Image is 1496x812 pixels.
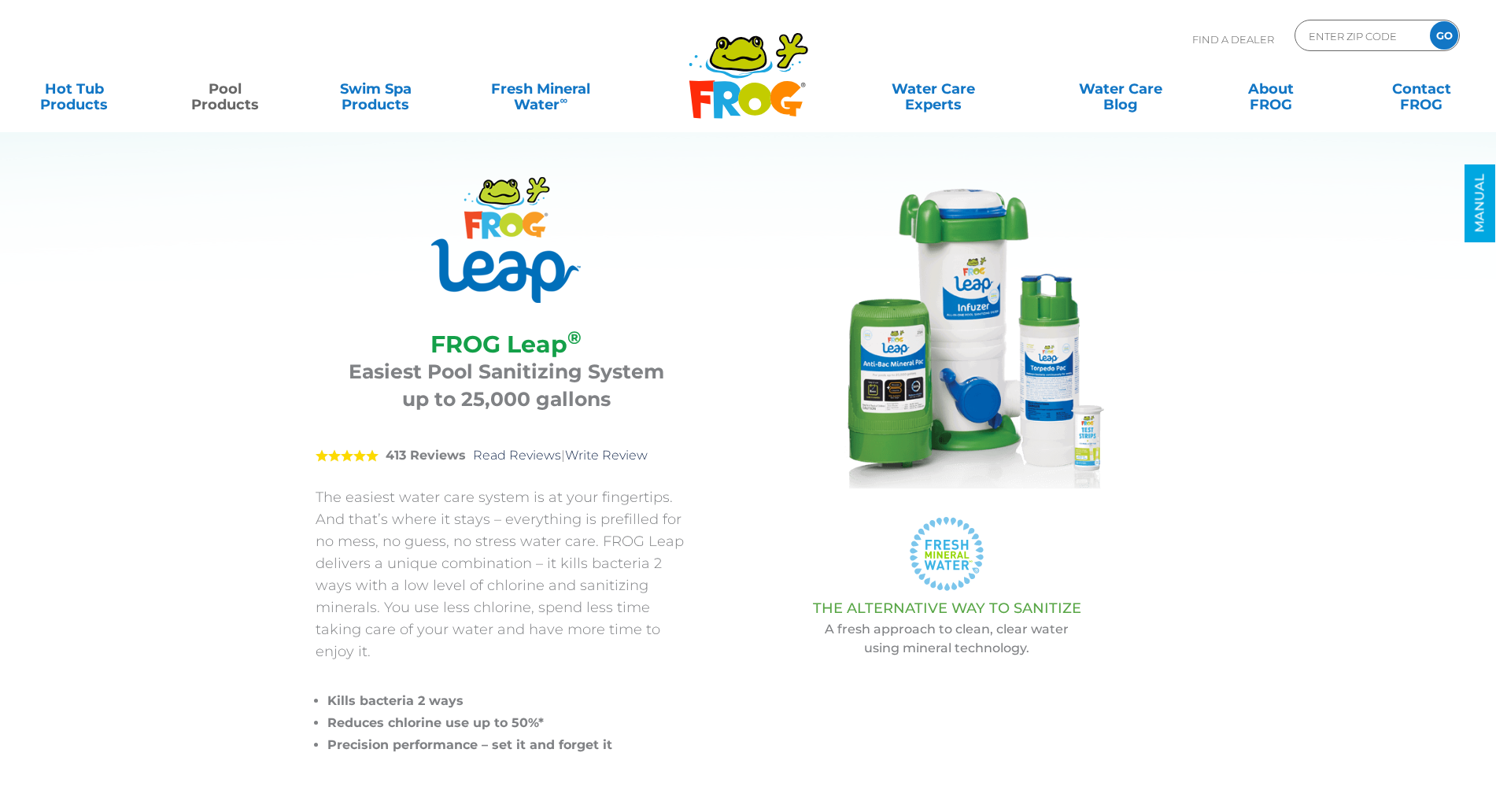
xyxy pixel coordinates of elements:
[473,448,561,463] a: Read Reviews
[1307,24,1413,47] input: Zip Code Form
[1192,20,1274,59] p: Find A Dealer
[1062,73,1179,105] a: Water CareBlog
[467,73,614,105] a: Fresh MineralWater∞
[567,327,582,349] sup: ®
[316,449,379,462] span: 5
[1430,21,1458,50] input: GO
[737,600,1158,616] h3: THE ALTERNATIVE WAY TO SANITIZE
[166,73,283,105] a: PoolProducts
[431,177,581,303] img: Product Logo
[1465,164,1495,242] a: MANUAL
[316,425,697,486] div: |
[316,486,697,663] p: The easiest water care system is at your fingertips. And that’s where it stays – everything is pr...
[838,73,1029,105] a: Water CareExperts
[335,358,678,413] h3: Easiest Pool Sanitizing System up to 25,000 gallons
[737,620,1158,658] p: A fresh approach to clean, clear water using mineral technology.
[386,448,466,463] strong: 413 Reviews
[16,73,133,105] a: Hot TubProducts
[335,330,678,358] h2: FROG Leap
[317,73,434,105] a: Swim SpaProducts
[565,448,648,463] a: Write Review
[560,94,567,106] sup: ∞
[327,690,697,712] li: Kills bacteria 2 ways
[1363,73,1480,105] a: ContactFROG
[327,712,697,734] li: Reduces chlorine use up to 50%*
[327,734,697,756] li: Precision performance – set it and forget it
[1213,73,1330,105] a: AboutFROG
